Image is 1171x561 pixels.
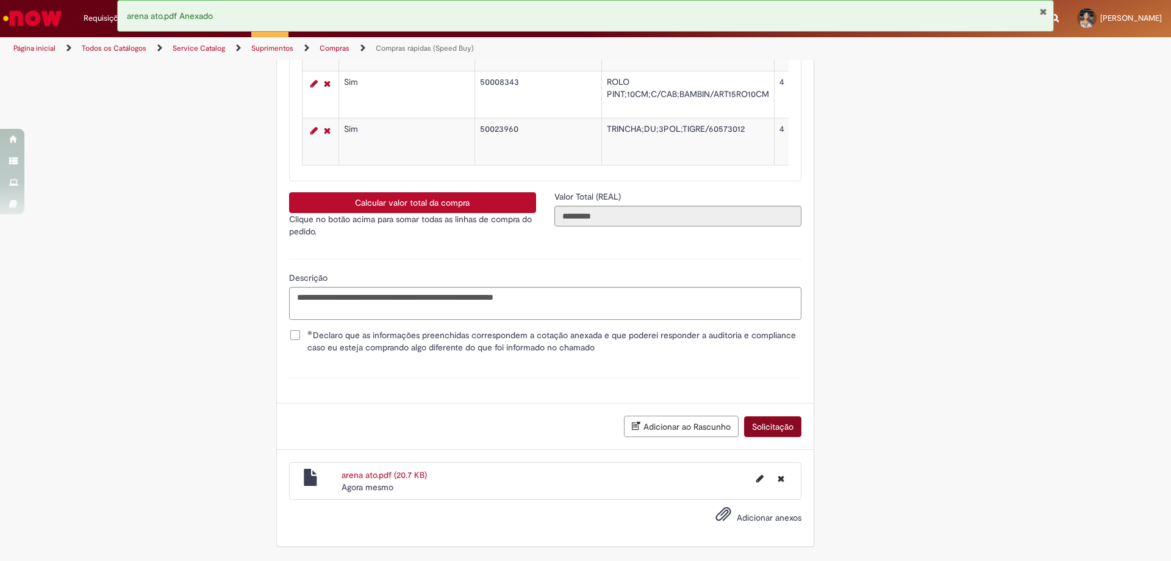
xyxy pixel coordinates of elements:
[321,123,334,138] a: Remover linha 3
[1039,7,1047,16] button: Fechar Notificação
[770,469,792,488] button: Excluir arena ato.pdf
[342,482,393,493] time: 29/09/2025 14:27:05
[624,416,739,437] button: Adicionar ao Rascunho
[9,37,772,60] ul: Trilhas de página
[127,10,213,21] span: arena ato.pdf Anexado
[307,76,321,91] a: Editar Linha 2
[82,43,146,53] a: Todos os Catálogos
[342,469,427,480] a: arena ato.pdf (20.7 KB)
[474,118,601,165] td: 50023960
[307,330,313,335] span: Obrigatório Preenchido
[774,118,828,165] td: 4
[251,43,293,53] a: Suprimentos
[289,272,330,283] span: Descrição
[338,118,474,165] td: Sim
[474,71,601,118] td: 50008343
[321,76,334,91] a: Remover linha 2
[338,71,474,118] td: Sim
[307,329,801,353] span: Declaro que as informações preenchidas correspondem a cotação anexada e que poderei responder a a...
[289,213,536,237] p: Clique no botão acima para somar todas as linhas de compra do pedido.
[320,43,349,53] a: Compras
[712,503,734,531] button: Adicionar anexos
[554,191,623,202] span: Somente leitura - Valor Total (REAL)
[342,482,393,493] span: Agora mesmo
[376,43,474,53] a: Compras rápidas (Speed Buy)
[554,206,801,226] input: Valor Total (REAL)
[289,287,801,320] textarea: Descrição
[1100,13,1162,23] span: [PERSON_NAME]
[774,71,828,118] td: 4
[601,71,774,118] td: ROLO PINT;10CM;C/CAB;BAMBIN/ART15RO10CM
[84,12,126,24] span: Requisições
[1,6,64,31] img: ServiceNow
[749,469,771,488] button: Editar nome de arquivo arena ato.pdf
[601,118,774,165] td: TRINCHA;DU;3POL;TIGRE/60573012
[554,190,623,203] label: Somente leitura - Valor Total (REAL)
[307,123,321,138] a: Editar Linha 3
[13,43,56,53] a: Página inicial
[737,512,801,523] span: Adicionar anexos
[173,43,225,53] a: Service Catalog
[289,192,536,213] button: Calcular valor total da compra
[744,416,801,437] button: Solicitação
